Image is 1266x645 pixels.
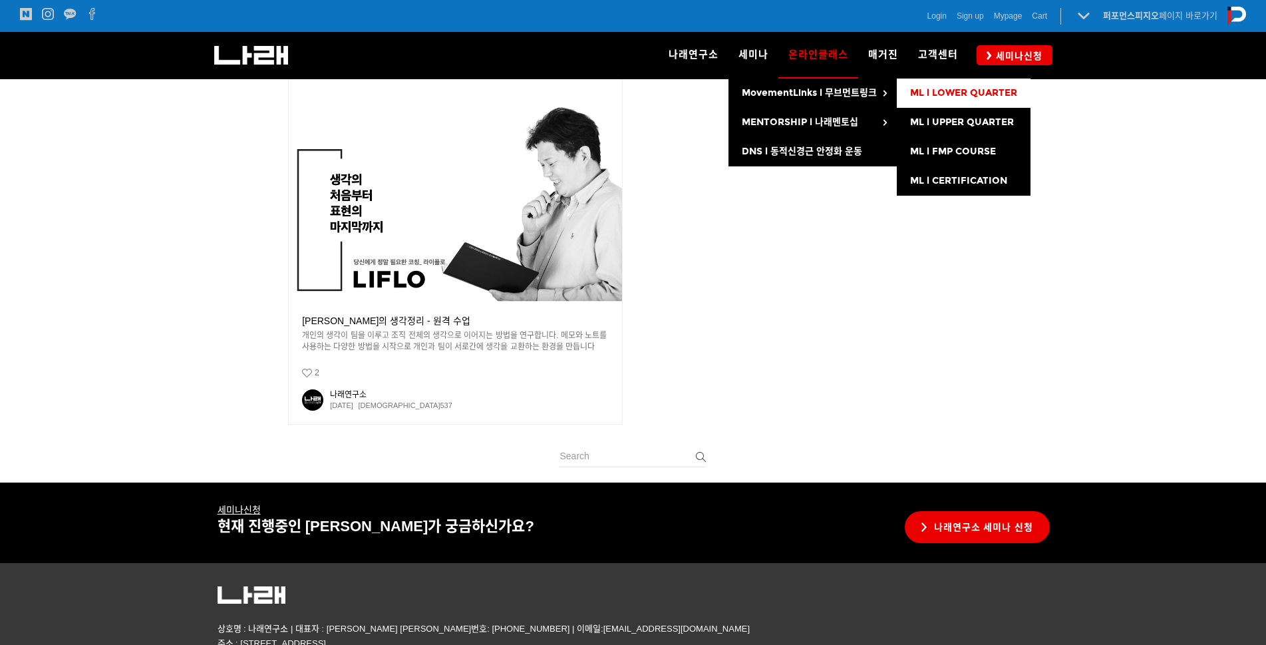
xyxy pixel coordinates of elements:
span: 매거진 [868,49,898,61]
a: ML l UPPER QUARTER [897,108,1030,137]
a: 고객센터 [908,32,968,79]
span: ML l FMP COURSE [910,146,996,157]
a: 세미나신청 [977,45,1052,65]
strong: 퍼포먼스피지오 [1103,11,1159,21]
u: 신청 [218,505,261,515]
a: 세미나 [728,32,778,79]
span: 개인의 생각이 팀을 이루고 조직 전체의 생각으로 이어지는 방법을 연구합니다. 메모와 노트를 사용하는 다양한 방법을 시작으로 개인과 팀이 서로간에 생각을 교환하는 환경을 만듭니다 [302,331,607,351]
a: 퍼포먼스피지오페이지 바로가기 [1103,11,1217,21]
span: MovementLinks l 무브먼트링크 [742,87,877,99]
small: 2021-02-23 21:08 [330,401,353,409]
a: 온라인클래스 [778,32,858,79]
a: MovementLinks l 무브먼트링크 [728,79,897,108]
a: Cart [1032,9,1047,23]
a: 세미나 [218,505,243,515]
span: 세미나신청 [992,49,1042,63]
span: 현재 진행중인 [PERSON_NAME]가 궁금하신가요? [218,518,534,535]
span: ML l CERTIFICATION [910,175,1007,186]
a: DNS l 동적신경근 안정화 운동 [728,137,897,166]
a: ML l FMP COURSE [897,137,1030,166]
a: 매거진 [858,32,908,79]
a: 나래연구소 [659,32,728,79]
em: 2 [315,367,319,377]
div: 나래연구소 [330,390,452,399]
span: 고객센터 [918,49,958,61]
span: 세미나 [738,49,768,61]
span: 나래연구소 [669,49,718,61]
a: ML l LOWER QUARTER [897,79,1030,108]
a: Mypage [994,9,1023,23]
span: ML l UPPER QUARTER [910,116,1014,128]
span: 온라인클래스 [788,44,848,65]
img: 5c63318082161.png [218,586,285,604]
small: 537 [358,401,452,409]
a: 나래연구소 세미나 신청 [905,511,1050,544]
div: [PERSON_NAME]의 생각정리 - 원격 수업 [302,315,609,327]
a: Sign up [957,9,984,23]
i: [DEMOGRAPHIC_DATA] [358,401,440,410]
span: ML l LOWER QUARTER [910,87,1017,99]
a: MENTORSHIP l 나래멘토십 [728,108,897,137]
a: ML l CERTIFICATION [897,166,1030,196]
span: MENTORSHIP l 나래멘토십 [742,116,858,128]
a: Login [927,9,947,23]
span: DNS l 동적신경근 안정화 운동 [742,146,862,157]
input: search [559,445,706,467]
